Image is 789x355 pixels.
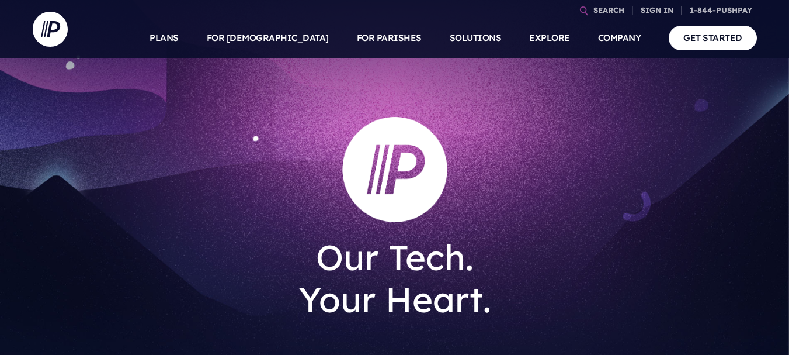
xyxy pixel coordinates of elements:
[223,227,566,330] h1: Our Tech. Your Heart.
[150,18,179,58] a: PLANS
[450,18,502,58] a: SOLUTIONS
[529,18,570,58] a: EXPLORE
[357,18,422,58] a: FOR PARISHES
[669,26,757,50] a: GET STARTED
[598,18,641,58] a: COMPANY
[207,18,329,58] a: FOR [DEMOGRAPHIC_DATA]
